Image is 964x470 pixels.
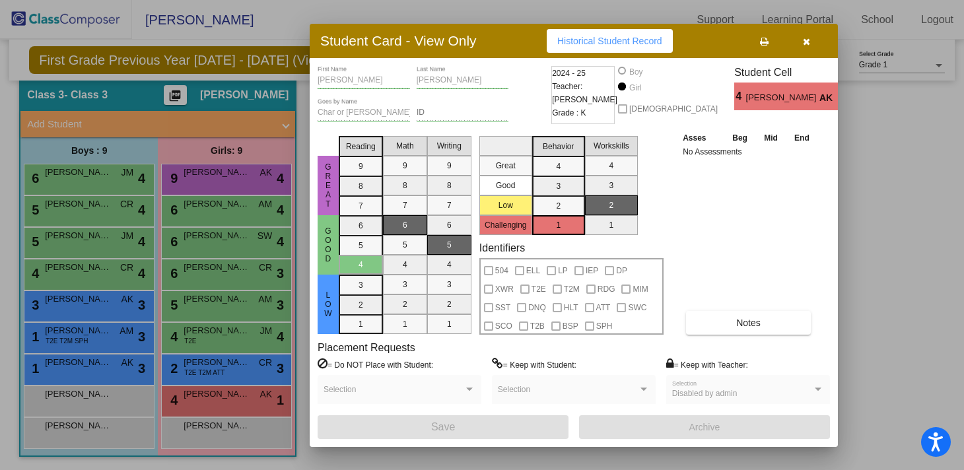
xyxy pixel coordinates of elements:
[552,80,617,106] span: Teacher: [PERSON_NAME]
[563,318,578,334] span: BSP
[528,300,546,316] span: DNQ
[557,36,662,46] span: Historical Student Record
[495,318,512,334] span: SCO
[679,131,724,145] th: Asses
[596,300,611,316] span: ATT
[431,421,455,432] span: Save
[318,415,568,439] button: Save
[530,318,545,334] span: T2B
[746,91,819,105] span: [PERSON_NAME]
[492,358,576,371] label: = Keep with Student:
[564,281,580,297] span: T2M
[756,131,786,145] th: Mid
[786,131,817,145] th: End
[596,318,613,334] span: SPH
[628,300,646,316] span: SWC
[598,281,615,297] span: RDG
[629,66,643,78] div: Boy
[633,281,648,297] span: MIM
[322,162,334,209] span: Great
[689,422,720,432] span: Archive
[558,263,568,279] span: LP
[579,415,830,439] button: Archive
[672,389,738,398] span: Disabled by admin
[526,263,540,279] span: ELL
[734,88,745,104] span: 4
[318,341,415,354] label: Placement Requests
[586,263,598,279] span: IEP
[616,263,627,279] span: DP
[838,88,849,104] span: 1
[318,108,410,117] input: goes by name
[479,242,525,254] label: Identifiers
[564,300,578,316] span: HLT
[734,66,849,79] h3: Student Cell
[552,106,586,119] span: Grade : K
[495,263,508,279] span: 504
[629,101,718,117] span: [DEMOGRAPHIC_DATA]
[322,290,334,318] span: Low
[547,29,673,53] button: Historical Student Record
[495,281,514,297] span: XWR
[819,91,838,105] span: AK
[495,300,510,316] span: SST
[552,67,586,80] span: 2024 - 25
[679,145,818,158] td: No Assessments
[736,318,761,328] span: Notes
[318,358,433,371] label: = Do NOT Place with Student:
[320,32,477,49] h3: Student Card - View Only
[724,131,755,145] th: Beg
[686,311,811,335] button: Notes
[322,226,334,263] span: Good
[666,358,748,371] label: = Keep with Teacher:
[629,82,642,94] div: Girl
[532,281,546,297] span: T2E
